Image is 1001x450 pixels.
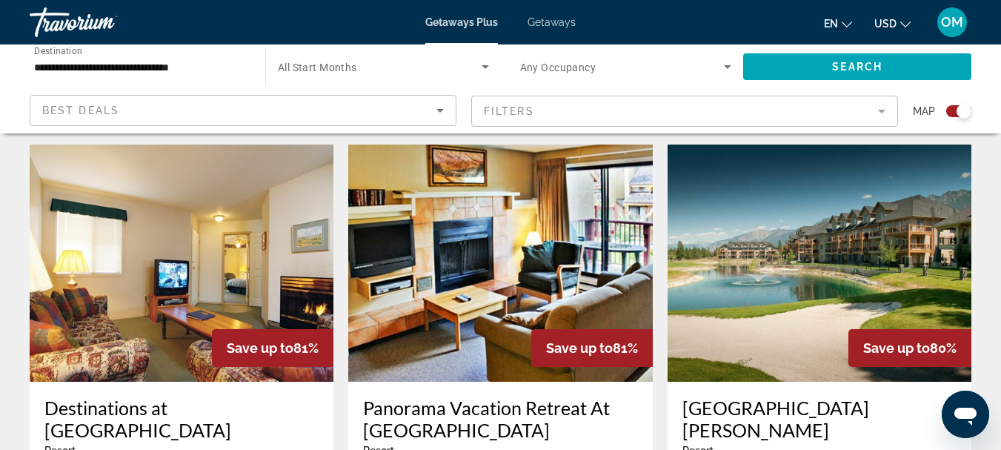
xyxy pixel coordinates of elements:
[933,7,971,38] button: User Menu
[278,62,357,73] span: All Start Months
[668,145,971,382] img: ii_big1.jpg
[528,16,576,28] a: Getaways
[425,16,498,28] a: Getaways Plus
[531,329,653,367] div: 81%
[863,340,930,356] span: Save up to
[824,18,838,30] span: en
[520,62,596,73] span: Any Occupancy
[42,105,119,116] span: Best Deals
[682,397,957,441] a: [GEOGRAPHIC_DATA][PERSON_NAME]
[42,102,444,119] mat-select: Sort by
[546,340,613,356] span: Save up to
[874,13,911,34] button: Change currency
[743,53,971,80] button: Search
[44,397,319,441] a: Destinations at [GEOGRAPHIC_DATA]
[848,329,971,367] div: 80%
[212,329,333,367] div: 81%
[942,391,989,438] iframe: Przycisk umożliwiający otwarcie okna komunikatora
[471,95,898,128] button: Filter
[832,61,882,73] span: Search
[30,3,178,42] a: Travorium
[363,397,637,441] a: Panorama Vacation Retreat At [GEOGRAPHIC_DATA]
[34,45,82,56] span: Destination
[227,340,293,356] span: Save up to
[30,145,333,382] img: 6849I01L.jpg
[824,13,852,34] button: Change language
[913,101,935,122] span: Map
[874,18,897,30] span: USD
[348,145,652,382] img: 0374I01L.jpg
[941,15,963,30] span: OM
